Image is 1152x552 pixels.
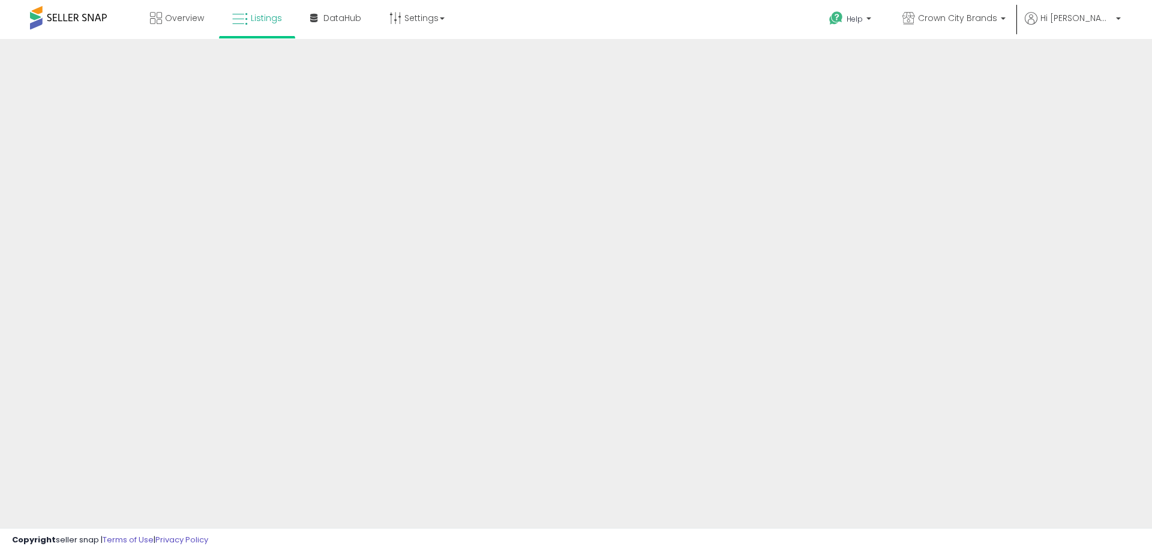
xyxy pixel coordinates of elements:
[829,11,844,26] i: Get Help
[847,14,863,24] span: Help
[12,535,208,546] div: seller snap | |
[918,12,997,24] span: Crown City Brands
[323,12,361,24] span: DataHub
[820,2,883,39] a: Help
[155,534,208,545] a: Privacy Policy
[12,534,56,545] strong: Copyright
[1025,12,1121,39] a: Hi [PERSON_NAME]
[251,12,282,24] span: Listings
[165,12,204,24] span: Overview
[1040,12,1112,24] span: Hi [PERSON_NAME]
[103,534,154,545] a: Terms of Use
